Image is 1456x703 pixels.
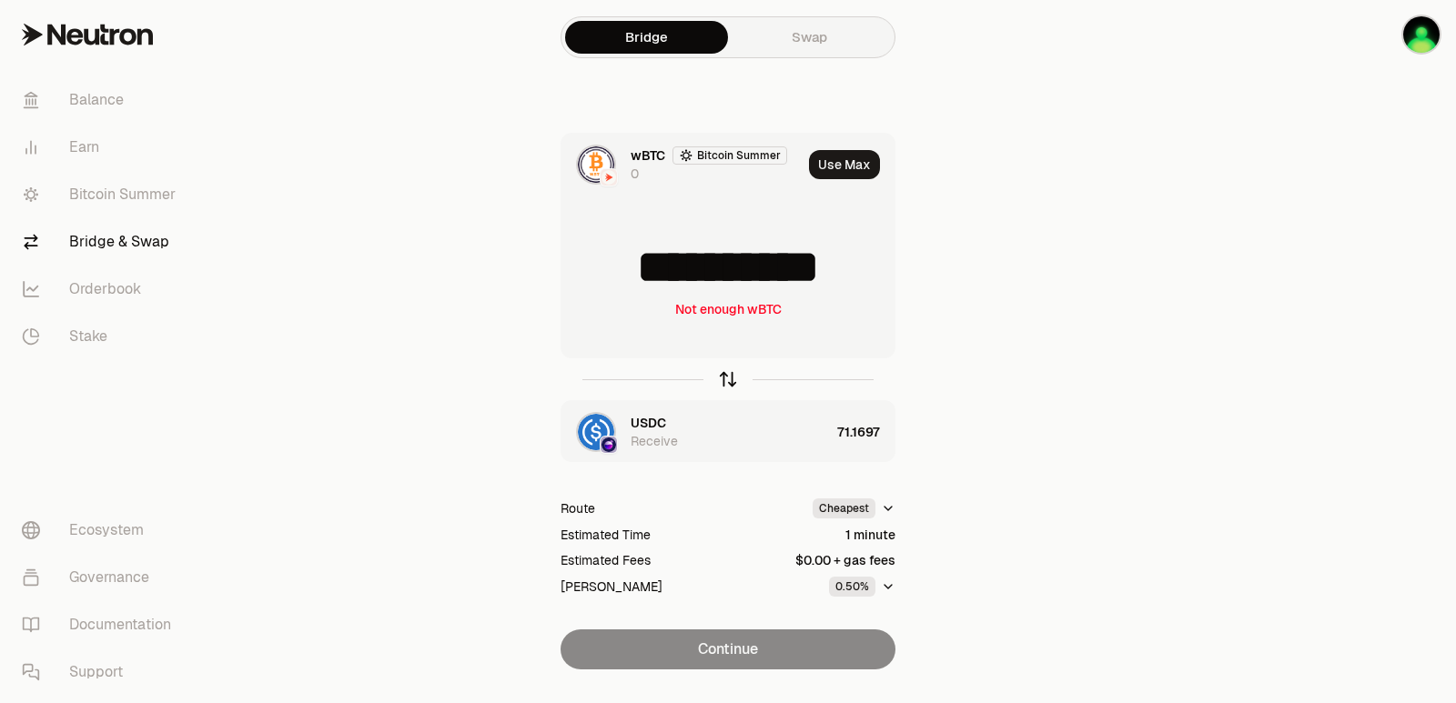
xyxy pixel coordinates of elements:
[7,124,197,171] a: Earn
[829,577,875,597] div: 0.50%
[561,577,662,596] div: [PERSON_NAME]
[561,551,651,569] div: Estimated Fees
[7,313,197,360] a: Stake
[845,526,895,544] div: 1 minute
[578,414,614,450] img: USDC Logo
[813,498,875,518] div: Cheapest
[578,146,614,183] img: wBTC Logo
[809,150,880,179] button: Use Max
[7,554,197,601] a: Governance
[561,401,895,463] button: USDC LogoOsmosis LogoOsmosis LogoUSDCReceive71.1697
[602,437,616,452] img: Osmosis Logo
[7,218,197,266] a: Bridge & Swap
[561,499,595,517] div: Route
[631,414,666,432] span: USDC
[675,300,782,318] div: Not enough wBTC
[631,165,639,183] div: 0
[813,498,895,518] button: Cheapest
[565,21,728,54] a: Bridge
[631,432,678,450] div: Receive
[795,551,895,569] div: $0.00 + gas fees
[7,76,197,124] a: Balance
[7,266,197,313] a: Orderbook
[7,507,197,554] a: Ecosystem
[631,146,665,165] span: wBTC
[561,526,651,544] div: Estimated Time
[1403,16,1440,53] img: sandy mercy
[829,577,895,597] button: 0.50%
[728,21,891,54] a: Swap
[561,401,830,463] div: USDC LogoOsmosis LogoOsmosis LogoUSDCReceive
[837,401,895,463] div: 71.1697
[7,171,197,218] a: Bitcoin Summer
[7,601,197,648] a: Documentation
[561,134,802,196] div: wBTC LogoNeutron LogoNeutron LogowBTCBitcoin Summer0
[602,170,616,185] img: Neutron Logo
[7,648,197,696] a: Support
[672,146,787,165] button: Bitcoin Summer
